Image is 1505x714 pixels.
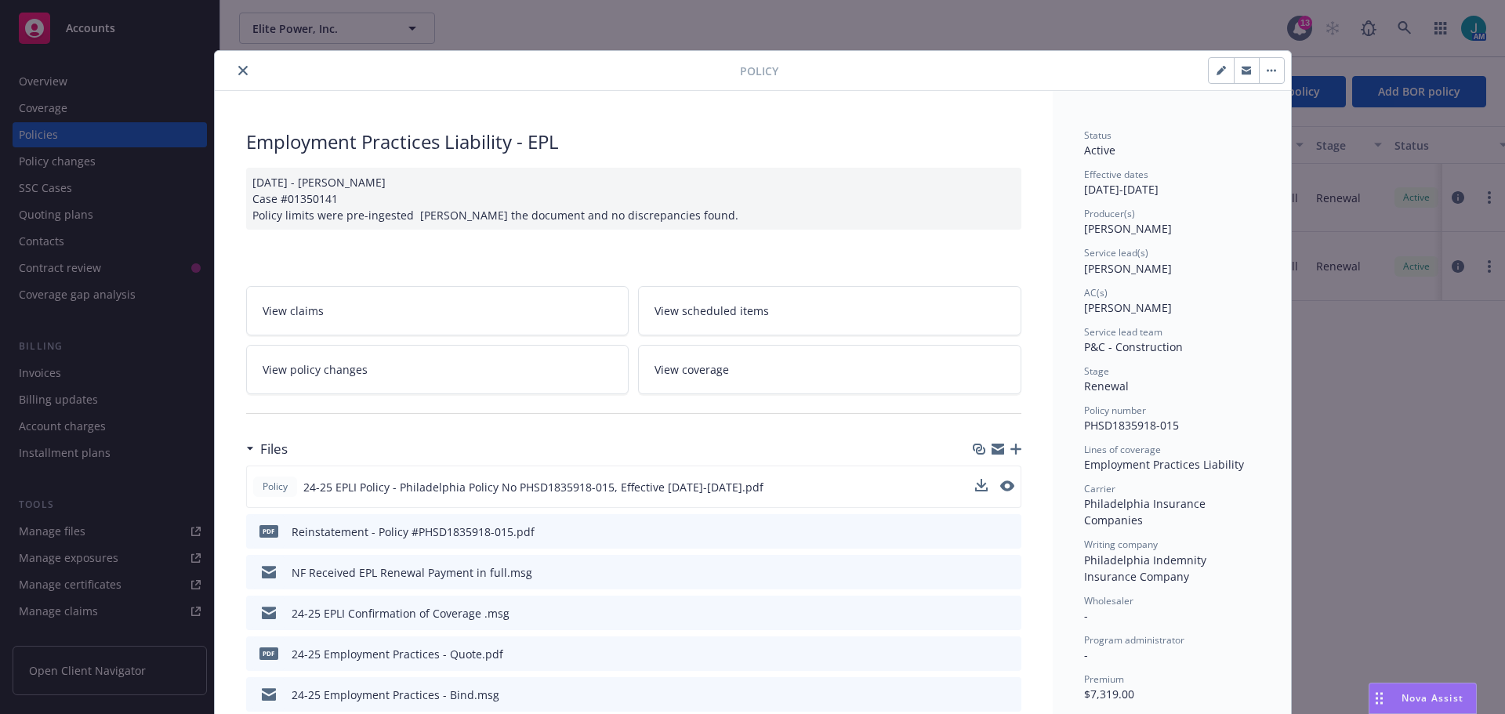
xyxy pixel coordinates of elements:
[1084,143,1115,158] span: Active
[1084,168,1260,198] div: [DATE] - [DATE]
[1084,364,1109,378] span: Stage
[292,687,499,703] div: 24-25 Employment Practices - Bind.msg
[1084,594,1133,607] span: Wholesaler
[1084,246,1148,259] span: Service lead(s)
[1084,404,1146,417] span: Policy number
[246,439,288,459] div: Files
[259,525,278,537] span: pdf
[1369,683,1389,713] div: Drag to move
[259,647,278,659] span: pdf
[1001,564,1015,581] button: preview file
[1084,457,1244,472] span: Employment Practices Liability
[1000,480,1014,491] button: preview file
[975,479,988,495] button: download file
[1001,687,1015,703] button: preview file
[1084,168,1148,181] span: Effective dates
[1084,633,1184,647] span: Program administrator
[1084,538,1158,551] span: Writing company
[292,646,503,662] div: 24-25 Employment Practices - Quote.pdf
[303,479,763,495] span: 24-25 EPLI Policy - Philadelphia Policy No PHSD1835918-015, Effective [DATE]-[DATE].pdf
[1001,605,1015,622] button: preview file
[1084,496,1209,527] span: Philadelphia Insurance Companies
[292,605,510,622] div: 24-25 EPLI Confirmation of Coverage .msg
[976,687,988,703] button: download file
[246,168,1021,230] div: [DATE] - [PERSON_NAME] Case #01350141 Policy limits were pre-ingested [PERSON_NAME] the document ...
[1084,418,1179,433] span: PHSD1835918-015
[1084,672,1124,686] span: Premium
[976,524,988,540] button: download file
[638,345,1021,394] a: View coverage
[1084,482,1115,495] span: Carrier
[638,286,1021,335] a: View scheduled items
[1084,379,1129,393] span: Renewal
[260,439,288,459] h3: Files
[1084,286,1108,299] span: AC(s)
[655,361,729,378] span: View coverage
[1084,207,1135,220] span: Producer(s)
[246,345,629,394] a: View policy changes
[975,479,988,491] button: download file
[655,303,769,319] span: View scheduled items
[1369,683,1477,714] button: Nova Assist
[234,61,252,80] button: close
[1084,261,1172,276] span: [PERSON_NAME]
[292,524,535,540] div: Reinstatement - Policy #PHSD1835918-015.pdf
[1084,325,1162,339] span: Service lead team
[1084,608,1088,623] span: -
[263,303,324,319] span: View claims
[259,480,291,494] span: Policy
[976,646,988,662] button: download file
[976,605,988,622] button: download file
[246,286,629,335] a: View claims
[1084,300,1172,315] span: [PERSON_NAME]
[1084,647,1088,662] span: -
[1084,687,1134,701] span: $7,319.00
[292,564,532,581] div: NF Received EPL Renewal Payment in full.msg
[1402,691,1463,705] span: Nova Assist
[1084,129,1112,142] span: Status
[1084,553,1209,584] span: Philadelphia Indemnity Insurance Company
[1001,646,1015,662] button: preview file
[1084,221,1172,236] span: [PERSON_NAME]
[976,564,988,581] button: download file
[740,63,778,79] span: Policy
[1084,443,1161,456] span: Lines of coverage
[263,361,368,378] span: View policy changes
[246,129,1021,155] div: Employment Practices Liability - EPL
[1000,479,1014,495] button: preview file
[1001,524,1015,540] button: preview file
[1084,339,1183,354] span: P&C - Construction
